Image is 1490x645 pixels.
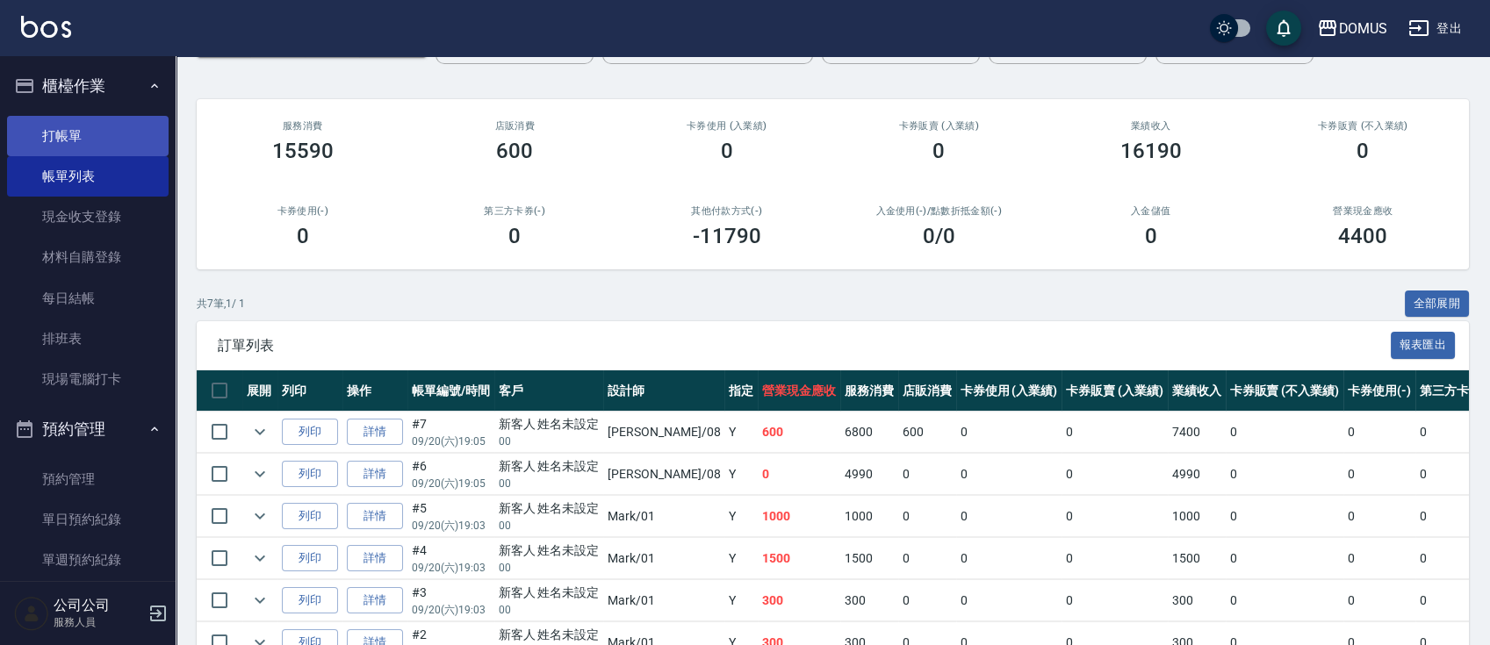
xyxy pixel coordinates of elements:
[693,224,761,248] h3: -11790
[297,224,309,248] h3: 0
[1343,538,1415,579] td: 0
[1062,370,1168,412] th: 卡券販賣 (入業績)
[956,412,1062,453] td: 0
[247,545,273,571] button: expand row
[1226,538,1343,579] td: 0
[758,580,840,621] td: 300
[854,205,1025,217] h2: 入金使用(-) /點數折抵金額(-)
[840,412,898,453] td: 6800
[347,419,403,446] a: 詳情
[407,454,494,495] td: #6
[1062,538,1168,579] td: 0
[1168,538,1226,579] td: 1500
[7,278,169,319] a: 每日結帳
[7,116,169,156] a: 打帳單
[1226,580,1343,621] td: 0
[840,370,898,412] th: 服務消費
[412,602,490,618] p: 09/20 (六) 19:03
[347,503,403,530] a: 詳情
[499,434,600,449] p: 00
[1266,11,1301,46] button: save
[7,156,169,197] a: 帳單列表
[7,237,169,277] a: 材料自購登錄
[21,16,71,38] img: Logo
[898,580,956,621] td: 0
[603,454,724,495] td: [PERSON_NAME] /08
[508,224,521,248] h3: 0
[603,538,724,579] td: Mark /01
[7,197,169,237] a: 現金收支登錄
[758,370,840,412] th: 營業現金應收
[54,597,143,614] h5: 公司公司
[7,459,169,499] a: 預約管理
[721,139,733,163] h3: 0
[758,496,840,537] td: 1000
[412,560,490,576] p: 09/20 (六) 19:03
[247,461,273,487] button: expand row
[282,587,338,614] button: 列印
[898,454,956,495] td: 0
[642,205,812,217] h2: 其他付款方式(-)
[277,370,342,412] th: 列印
[1405,290,1470,318] button: 全部展開
[1062,454,1168,495] td: 0
[1401,12,1469,45] button: 登出
[218,120,388,132] h3: 服務消費
[7,499,169,540] a: 單日預約紀錄
[1343,580,1415,621] td: 0
[347,461,403,488] a: 詳情
[840,538,898,579] td: 1500
[197,296,245,312] p: 共 7 筆, 1 / 1
[1391,336,1456,353] a: 報表匯出
[7,63,169,109] button: 櫃檯作業
[499,560,600,576] p: 00
[1343,370,1415,412] th: 卡券使用(-)
[272,139,334,163] h3: 15590
[724,538,758,579] td: Y
[898,412,956,453] td: 600
[1062,580,1168,621] td: 0
[1168,454,1226,495] td: 4990
[7,359,169,399] a: 現場電腦打卡
[218,205,388,217] h2: 卡券使用(-)
[642,120,812,132] h2: 卡券使用 (入業績)
[854,120,1025,132] h2: 卡券販賣 (入業績)
[499,499,600,518] div: 新客人 姓名未設定
[1066,205,1236,217] h2: 入金儲值
[724,412,758,453] td: Y
[603,496,724,537] td: Mark /01
[758,412,840,453] td: 600
[499,518,600,534] p: 00
[956,496,1062,537] td: 0
[840,496,898,537] td: 1000
[282,503,338,530] button: 列印
[499,415,600,434] div: 新客人 姓名未設定
[282,545,338,572] button: 列印
[1168,412,1226,453] td: 7400
[724,580,758,621] td: Y
[7,319,169,359] a: 排班表
[1278,205,1449,217] h2: 營業現金應收
[1338,224,1387,248] h3: 4400
[430,120,601,132] h2: 店販消費
[247,587,273,613] button: expand row
[54,614,143,630] p: 服務人員
[412,434,490,449] p: 09/20 (六) 19:05
[242,370,277,412] th: 展開
[407,538,494,579] td: #4
[7,406,169,452] button: 預約管理
[898,496,956,537] td: 0
[218,337,1391,355] span: 訂單列表
[282,419,338,446] button: 列印
[499,476,600,491] p: 00
[956,580,1062,621] td: 0
[1391,332,1456,359] button: 報表匯出
[724,454,758,495] td: Y
[758,538,840,579] td: 1500
[724,496,758,537] td: Y
[247,419,273,445] button: expand row
[1310,11,1394,47] button: DOMUS
[898,370,956,412] th: 店販消費
[496,139,533,163] h3: 600
[956,370,1062,412] th: 卡券使用 (入業績)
